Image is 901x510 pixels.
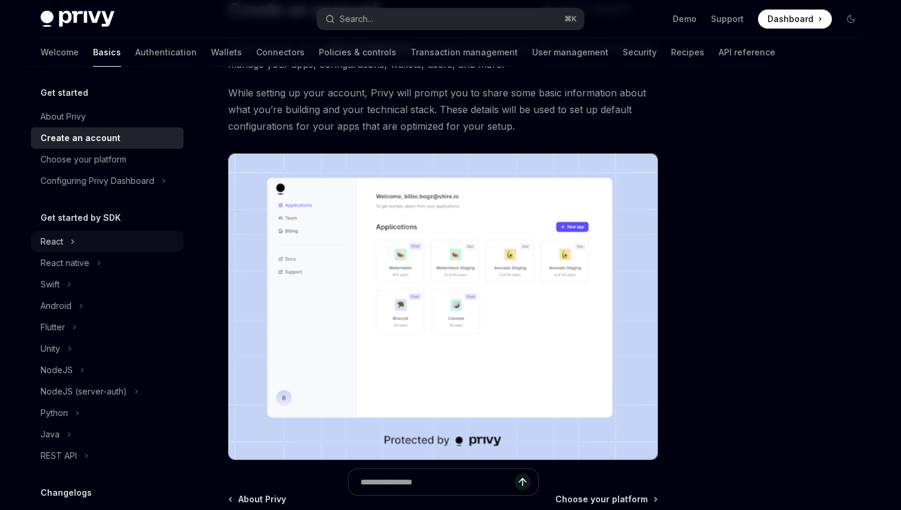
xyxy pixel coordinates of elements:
div: Create an account [41,131,120,145]
a: Authentication [135,38,197,67]
div: Choose your platform [41,152,126,167]
div: REST API [41,449,77,463]
a: Welcome [41,38,79,67]
div: Java [41,427,60,442]
span: Dashboard [768,13,813,25]
a: Choose your platform [31,149,184,170]
div: About Privy [41,109,86,124]
a: Basics [93,38,121,67]
h5: Get started [41,86,88,100]
button: Send message [514,474,531,490]
div: NodeJS [41,363,73,377]
div: Search... [340,12,373,26]
div: React [41,234,63,249]
a: Support [711,13,744,25]
span: While setting up your account, Privy will prompt you to share some basic information about what y... [228,85,658,134]
div: Flutter [41,320,65,334]
span: ⌘ K [564,14,577,24]
div: Swift [41,277,60,292]
a: About Privy [31,106,184,127]
div: Configuring Privy Dashboard [41,174,154,188]
a: Create an account [31,127,184,149]
img: images/Dash.png [228,154,658,460]
div: Unity [41,342,60,356]
a: Recipes [671,38,704,67]
a: User management [532,38,608,67]
a: Wallets [211,38,242,67]
a: Demo [673,13,697,25]
div: Android [41,299,72,313]
a: Security [623,38,657,67]
button: Search...⌘K [317,8,584,30]
a: Connectors [256,38,305,67]
img: dark logo [41,11,114,27]
h5: Get started by SDK [41,211,121,225]
div: Python [41,406,68,420]
button: Toggle dark mode [841,10,860,29]
h5: Changelogs [41,486,92,500]
a: Policies & controls [319,38,396,67]
a: API reference [719,38,775,67]
div: React native [41,256,89,270]
a: Dashboard [758,10,832,29]
div: NodeJS (server-auth) [41,384,127,399]
a: Transaction management [411,38,518,67]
